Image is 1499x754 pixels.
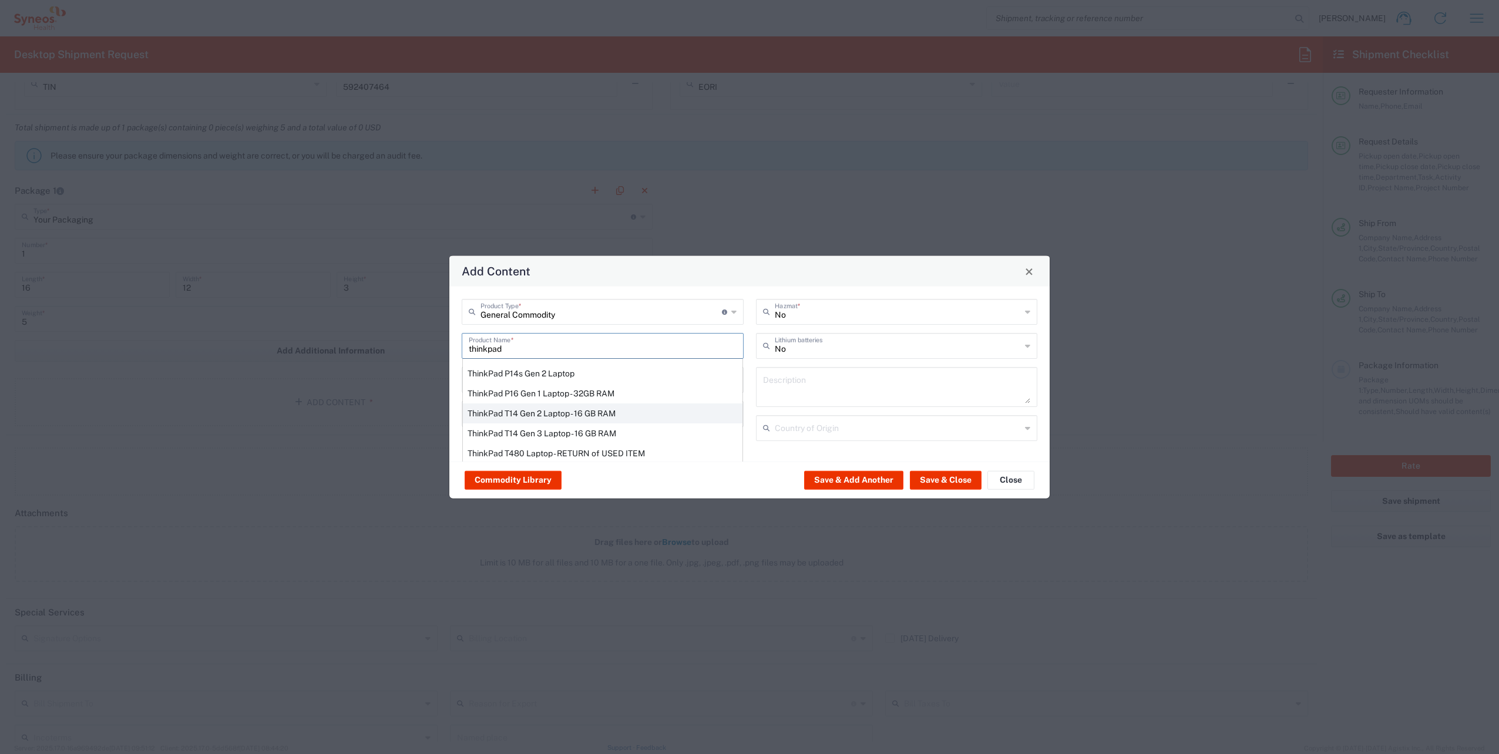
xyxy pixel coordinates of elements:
button: Save & Close [910,470,982,489]
h4: Add Content [462,262,530,280]
div: ThinkPad P14s Gen 2 Laptop [463,363,742,383]
div: ThinkPad T14 Gen 3 Laptop - 16 GB RAM [463,423,742,443]
div: ThinkPad T14 Gen 2 Laptop - 16 GB RAM [463,403,742,423]
button: Close [987,470,1034,489]
button: Save & Add Another [804,470,903,489]
button: Close [1021,263,1037,280]
div: ThinkPad P16 Gen 1 Laptop - 32GB RAM [463,383,742,403]
div: ThinkPad T480 Laptop - RETURN of USED ITEM [463,443,742,463]
button: Commodity Library [465,470,562,489]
